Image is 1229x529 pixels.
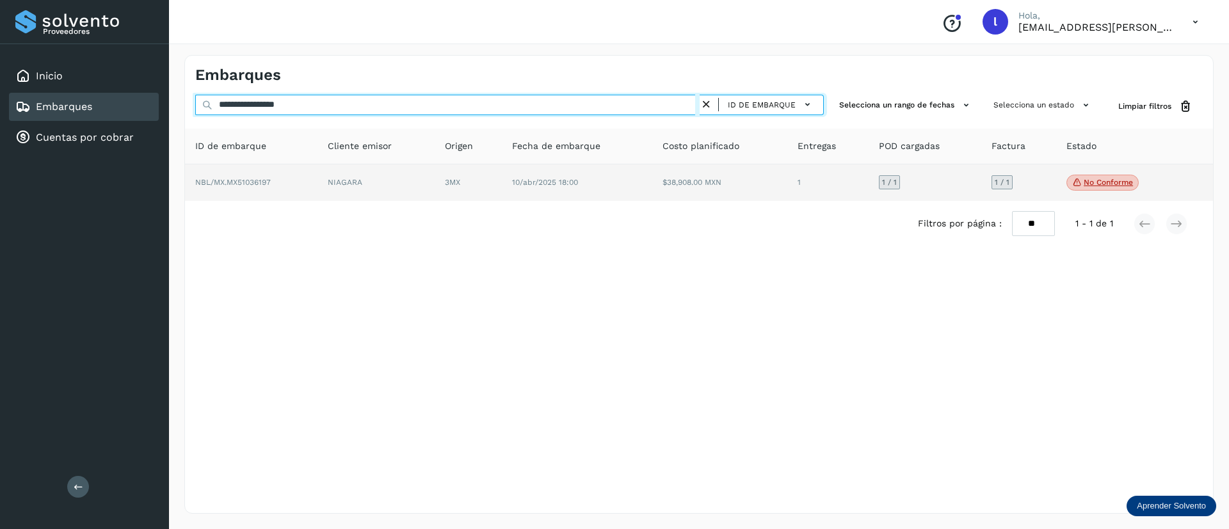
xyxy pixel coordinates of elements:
[1018,10,1172,21] p: Hola,
[995,178,1009,186] span: 1 / 1
[1108,95,1203,118] button: Limpiar filtros
[652,164,787,201] td: $38,908.00 MXN
[317,164,435,201] td: NIAGARA
[512,178,578,187] span: 10/abr/2025 18:00
[1118,100,1171,112] span: Limpiar filtros
[43,27,154,36] p: Proveedores
[787,164,869,201] td: 1
[882,178,897,186] span: 1 / 1
[512,139,600,153] span: Fecha de embarque
[1018,21,1172,33] p: lauraamalia.castillo@xpertal.com
[195,178,271,187] span: NBL/MX.MX51036197
[328,139,392,153] span: Cliente emisor
[1075,217,1113,230] span: 1 - 1 de 1
[36,131,134,143] a: Cuentas por cobrar
[1137,501,1206,511] p: Aprender Solvento
[834,95,978,116] button: Selecciona un rango de fechas
[728,99,796,111] span: ID de embarque
[435,164,502,201] td: 3MX
[9,62,159,90] div: Inicio
[879,139,940,153] span: POD cargadas
[9,123,159,152] div: Cuentas por cobrar
[36,100,92,113] a: Embarques
[663,139,739,153] span: Costo planificado
[195,66,281,84] h4: Embarques
[445,139,473,153] span: Origen
[36,70,63,82] a: Inicio
[798,139,836,153] span: Entregas
[9,93,159,121] div: Embarques
[1084,178,1133,187] p: No conforme
[1066,139,1096,153] span: Estado
[918,217,1002,230] span: Filtros por página :
[1127,496,1216,516] div: Aprender Solvento
[992,139,1025,153] span: Factura
[195,139,266,153] span: ID de embarque
[988,95,1098,116] button: Selecciona un estado
[724,95,818,114] button: ID de embarque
